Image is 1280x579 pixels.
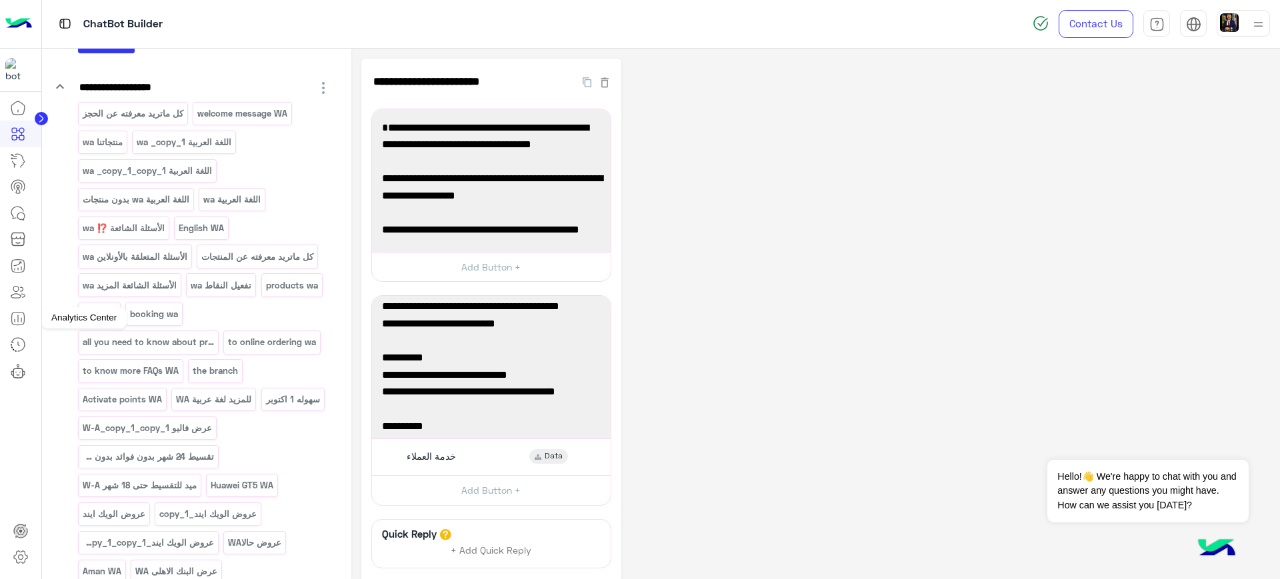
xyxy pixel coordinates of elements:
[175,392,253,407] p: للمزيد لغة عربية WA
[407,450,456,462] span: خدمة العملاء
[545,450,563,462] span: Data
[190,278,253,293] p: تفعيل النقاط wa
[451,544,531,556] span: + Add Quick Reply
[81,106,184,121] p: كل ماتريد معرفته عن الحجز
[382,281,601,332] span: - 12شهر بسعر قبل الخصم +10% خصم إضافي، بروموكود: NBE10 ماعدا iPhone 17 Series بسعر رسمى بدون خصومات
[201,249,315,265] p: كل ماتريد معرفته عن المنتجات
[81,249,188,265] p: الأسئلة المتعلقة بالأونلاين wa
[382,400,601,418] span: - 6 / 12 / 18 شهر بسعر الخصم لجميع المنتجات
[1059,10,1133,38] a: Contact Us
[379,528,440,540] h6: Quick Reply
[203,192,262,207] p: اللغة العربية wa
[136,135,233,150] p: اللغة العربية wa _copy_1
[5,58,29,82] img: 1403182699927242
[1047,460,1248,522] span: Hello!👋 We're happy to chat with you and answer any questions you might have. How can we assist y...
[81,535,215,550] p: عروض الويك ايند_copy_1_copy_1
[178,221,225,236] p: English WA
[81,192,190,207] p: اللغة العربية wa بدون منتجات
[1220,13,1239,32] img: userImage
[192,363,239,378] p: the branch
[81,163,213,179] p: اللغة العربية wa _copy_1_copy_1
[52,79,68,95] i: keyboard_arrow_down
[57,15,73,32] img: tab
[382,204,601,238] span: ✅ ValU: تقسيط تريبل زيرو حتى 12 شهر أو 24 شهر بدون فوائد على كل المنتجات
[382,383,601,400] span: التقسيط بدون فوائد بدون مصاريف
[81,506,146,522] p: عروض الويك ايند
[81,449,215,464] p: تقسيط 24 شهر بدون فوائد بدون مقدم W-A
[197,106,289,121] p: welcome message WA
[1193,526,1240,572] img: hulul-logo.png
[1033,15,1049,31] img: spinner
[129,306,179,322] p: booking wa
[227,535,283,550] p: عروض حالاWA
[83,15,163,33] p: ChatBot Builder
[81,221,165,236] p: الأسئلة الشائعة ⁉️ wa
[159,506,258,522] p: عروض الويك ايند_copy_1
[372,252,611,282] button: Add Button +
[81,392,163,407] p: Activate points WA
[81,334,215,350] p: all you need to know about products wa
[529,449,568,464] div: Data
[81,564,122,579] p: Aman WA
[382,332,601,350] span: -18 / 24 شهر بسعر قبل الخصم
[5,10,32,38] img: Logo
[81,135,123,150] p: منتجاتنا wa
[1143,10,1170,38] a: tab
[441,540,541,560] button: + Add Quick Reply
[81,420,213,436] p: عرض فاليو W-A_copy_1_copy_1
[1149,17,1165,32] img: tab
[1250,16,1267,33] img: profile
[576,74,598,89] button: Duplicate Flow
[372,475,611,505] button: Add Button +
[1186,17,1201,32] img: tab
[41,307,127,328] div: Analytics Center
[81,363,179,378] p: to know more FAQs WA
[135,564,219,579] p: عرض البنك الاهلى WA
[265,278,319,293] p: products wa
[382,136,601,187] span: ✅ Halan: خصم 40% من سعر الكاش مع تقسيط على24 او 30 او 36 شهر بدون مصاريف لجميع المنتجات
[227,334,317,350] p: to online ordering wa
[81,278,177,293] p: الأسئلة الشائعة المزيد wa
[598,74,611,89] button: Delete Flow
[210,478,275,493] p: Huawei GT5 WA
[81,478,197,493] p: ميد للتقسيط حتى 18 شهر W-A
[382,366,601,384] span: ✅ بنك CIB
[265,392,321,407] p: سهوله 1 اكتوبر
